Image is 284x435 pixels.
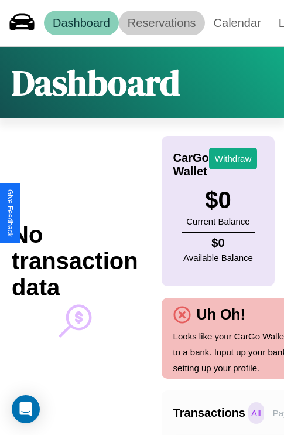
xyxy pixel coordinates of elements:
[12,59,180,107] h1: Dashboard
[183,250,253,266] p: Available Balance
[119,11,205,35] a: Reservations
[209,148,258,169] button: Withdraw
[191,306,251,323] h4: Uh Oh!
[12,395,40,423] div: Open Intercom Messenger
[6,189,14,237] div: Give Feedback
[183,236,253,250] h4: $ 0
[173,151,209,178] h4: CarGo Wallet
[186,187,249,213] h3: $ 0
[44,11,119,35] a: Dashboard
[248,402,264,424] p: All
[186,213,249,229] p: Current Balance
[12,222,138,301] h2: No transaction data
[173,406,245,420] h4: Transactions
[205,11,270,35] a: Calendar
